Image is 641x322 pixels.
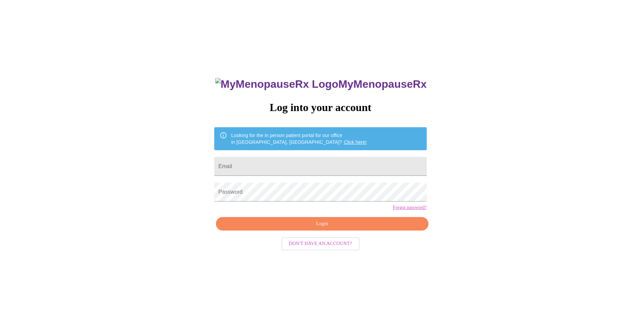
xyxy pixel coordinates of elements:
span: Don't have an account? [289,240,352,248]
button: Login [216,217,428,231]
h3: Log into your account [214,101,426,114]
span: Login [224,220,420,228]
img: MyMenopauseRx Logo [215,78,338,90]
h3: MyMenopauseRx [215,78,427,90]
a: Forgot password? [393,205,427,210]
a: Don't have an account? [280,240,361,246]
button: Don't have an account? [281,237,360,250]
div: Looking for the in person patient portal for our office in [GEOGRAPHIC_DATA], [GEOGRAPHIC_DATA]? [231,129,367,148]
a: Click here! [344,139,367,145]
